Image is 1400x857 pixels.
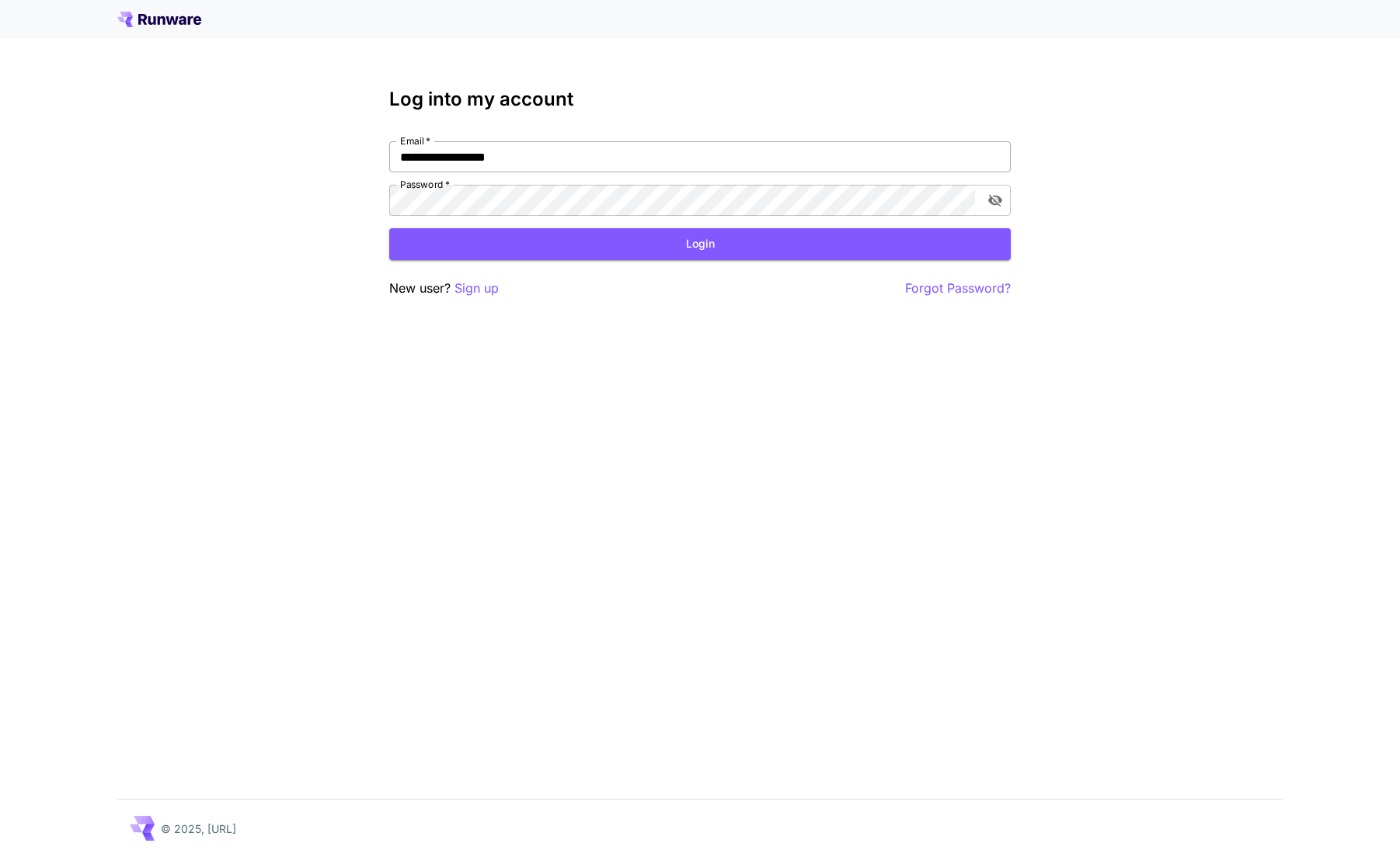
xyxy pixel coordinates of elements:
button: toggle password visibility [981,186,1009,214]
h3: Log into my account [389,88,1011,110]
p: New user? [389,279,499,298]
label: Password [400,178,450,191]
button: Forgot Password? [905,279,1011,298]
label: Email [400,134,430,147]
p: © 2025, [URL] [161,821,236,837]
button: Sign up [454,279,499,298]
button: Login [389,228,1011,260]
